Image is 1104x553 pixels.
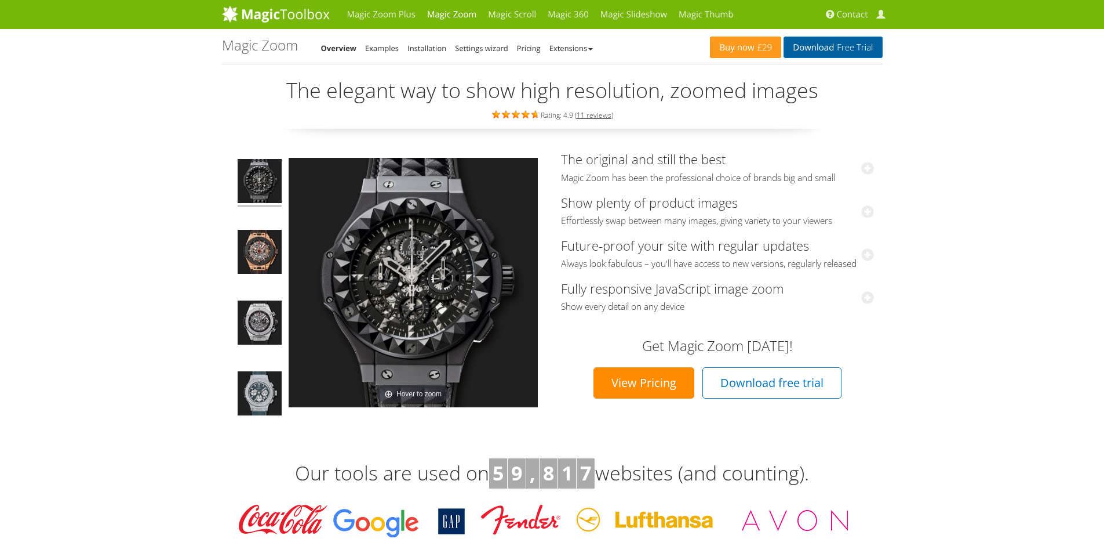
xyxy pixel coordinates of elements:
a: DownloadFree Trial [784,37,882,58]
a: Buy now£29 [710,37,781,58]
span: Show every detail on any device [561,301,874,313]
img: Big Bang Unico Titanium - Magic Zoom Demo [238,301,282,348]
b: , [530,460,535,486]
a: Examples [365,43,399,53]
a: The original and still the bestMagic Zoom has been the professional choice of brands big and small [561,150,874,183]
a: View Pricing [593,367,694,399]
img: Big Bang Ferrari King Gold Carbon [238,230,282,277]
h3: Get Magic Zoom [DATE]! [573,338,862,353]
a: Big Bang Unico Titanium [236,299,283,349]
a: Hover to zoom [289,158,538,407]
img: Big Bang Depeche Mode - Magic Zoom Demo [238,159,282,207]
a: 11 reviews [577,110,611,120]
span: £29 [755,43,773,52]
span: Magic Zoom has been the professional choice of brands big and small [561,172,874,184]
span: Contact [837,9,868,20]
h1: Magic Zoom [222,38,298,53]
img: MagicToolbox.com - Image tools for your website [222,5,330,23]
a: Future-proof your site with regular updatesAlways look fabulous – you'll have access to new versi... [561,237,874,270]
a: Big Bang Jeans [236,370,283,420]
b: 8 [543,460,554,486]
b: 5 [493,460,504,486]
b: 1 [562,460,573,486]
a: Big Bang Ferrari King Gold Carbon [236,229,283,279]
b: 9 [511,460,522,486]
span: Always look fabulous – you'll have access to new versions, regularly released [561,258,874,270]
h2: The elegant way to show high resolution, zoomed images [222,79,883,102]
span: Effortlessly swap between many images, giving variety to your viewers [561,215,874,227]
img: Magic Toolbox Customers [231,500,874,541]
div: Rating: 4.9 ( ) [222,108,883,121]
a: Show plenty of product imagesEffortlessly swap between many images, giving variety to your viewers [561,194,874,227]
a: Overview [321,43,357,53]
img: Big Bang Jeans - Magic Zoom Demo [238,371,282,419]
a: Pricing [517,43,541,53]
a: Big Bang Depeche Mode [236,158,283,208]
a: Installation [407,43,446,53]
b: 7 [580,460,591,486]
a: Fully responsive JavaScript image zoomShow every detail on any device [561,280,874,313]
a: Extensions [549,43,593,53]
a: Settings wizard [455,43,508,53]
a: Download free trial [702,367,841,399]
span: Free Trial [834,43,873,52]
h3: Our tools are used on websites (and counting). [222,458,883,489]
